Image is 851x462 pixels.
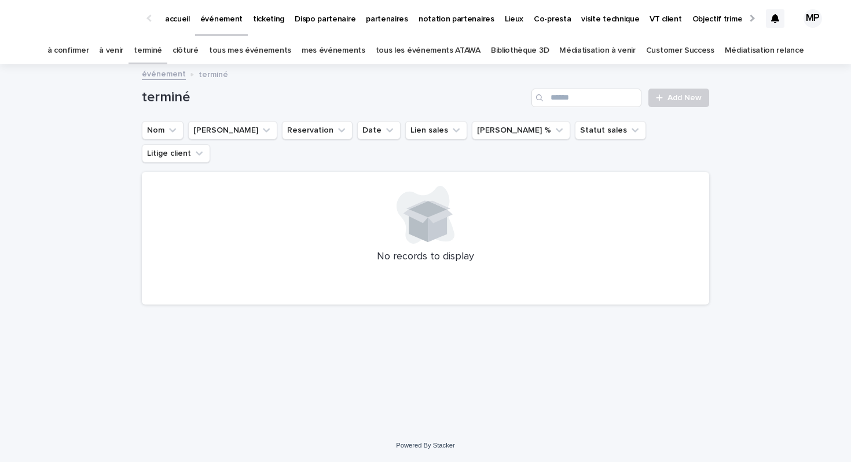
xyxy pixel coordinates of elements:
[559,37,636,64] a: Médiatisation à venir
[209,37,291,64] a: tous mes événements
[357,121,401,140] button: Date
[188,121,277,140] button: Lien Stacker
[173,37,199,64] a: clôturé
[804,9,822,28] div: MP
[134,37,162,64] a: terminé
[142,67,186,80] a: événement
[472,121,570,140] button: Marge %
[396,442,454,449] a: Powered By Stacker
[405,121,467,140] button: Lien sales
[23,7,135,30] img: Ls34BcGeRexTGTNfXpUC
[99,37,123,64] a: à venir
[47,37,89,64] a: à confirmer
[725,37,804,64] a: Médiatisation relance
[575,121,646,140] button: Statut sales
[667,94,702,102] span: Add New
[142,144,210,163] button: Litige client
[531,89,641,107] input: Search
[648,89,709,107] a: Add New
[156,251,695,263] p: No records to display
[142,89,527,106] h1: terminé
[302,37,365,64] a: mes événements
[199,67,228,80] p: terminé
[491,37,549,64] a: Bibliothèque 3D
[376,37,480,64] a: tous les événements ATAWA
[282,121,353,140] button: Reservation
[142,121,184,140] button: Nom
[646,37,714,64] a: Customer Success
